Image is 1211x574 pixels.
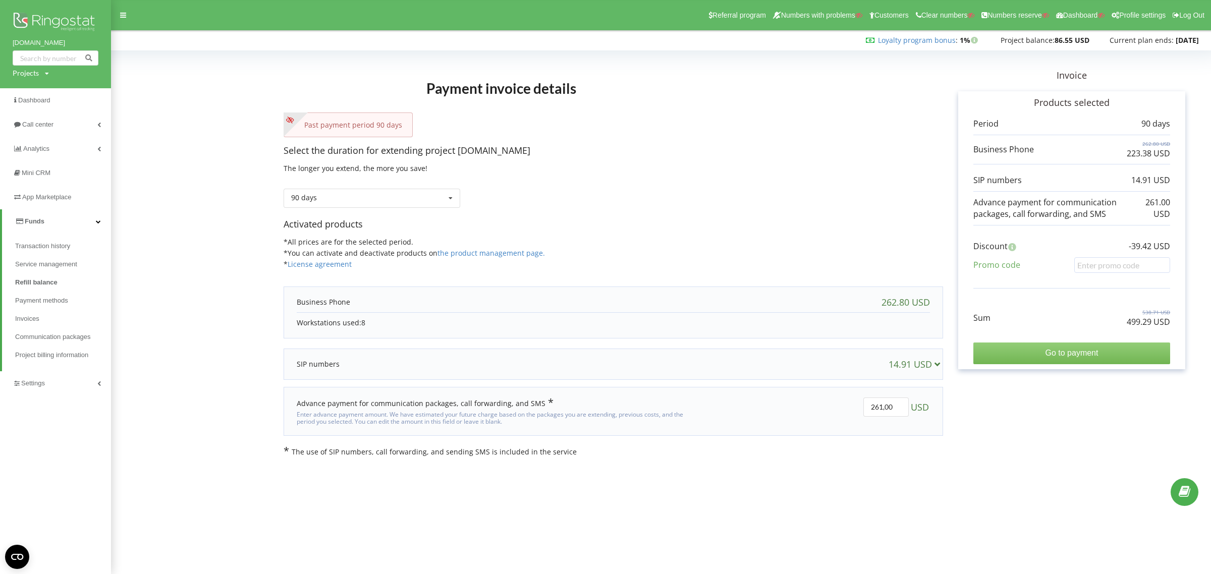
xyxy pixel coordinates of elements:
span: Project billing information [15,350,88,360]
strong: 1% [960,35,980,45]
span: 8 [361,318,365,327]
p: Activated products [284,218,943,231]
span: Invoices [15,314,39,324]
a: Communication packages [15,328,111,346]
span: Refill balance [15,277,58,288]
span: Transaction history [15,241,70,251]
span: Settings [21,379,45,387]
p: 14.91 USD [1131,175,1170,186]
span: Funds [25,217,44,225]
a: Loyalty program bonus [878,35,956,45]
div: Enter advance payment amount. We have estimated your future charge based on the packages you are ... [297,409,687,426]
p: Business Phone [297,297,350,307]
span: *You can activate and deactivate products on [284,248,545,258]
div: 90 days [291,194,317,201]
p: Workstations used: [297,318,930,328]
span: Communication packages [15,332,91,342]
p: Sum [973,312,990,324]
p: The use of SIP numbers, call forwarding, and sending SMS is included in the service [284,446,943,457]
input: Go to payment [973,342,1170,364]
p: -39.42 USD [1129,241,1170,252]
span: Analytics [23,145,49,152]
a: Project billing information [15,346,111,364]
a: Transaction history [15,237,111,255]
p: Products selected [973,96,1170,109]
span: Numbers with problems [781,11,855,19]
div: Projects [13,68,39,78]
div: Advance payment for communication packages, call forwarding, and SMS [297,397,554,409]
span: Profile settings [1119,11,1166,19]
div: 14.91 USD [889,359,945,369]
p: SIP numbers [297,359,340,369]
h1: Payment invoice details [284,64,719,112]
span: Service management [15,259,77,269]
img: Ringostat logo [13,10,98,35]
p: 499.29 USD [1127,316,1170,328]
input: Search by number [13,50,98,66]
a: [DOMAIN_NAME] [13,38,98,48]
span: Numbers reserve [987,11,1041,19]
p: 223.38 USD [1127,148,1170,159]
a: Payment methods [15,292,111,310]
span: App Marketplace [22,193,72,201]
span: Log Out [1179,11,1204,19]
span: Current plan ends: [1110,35,1174,45]
a: Service management [15,255,111,273]
div: 262.80 USD [882,297,930,307]
span: *All prices are for the selected period. [284,237,413,247]
p: SIP numbers [973,175,1022,186]
span: Clear numbers [921,11,968,19]
p: 90 days [1141,118,1170,130]
span: The longer you extend, the more you save! [284,163,427,173]
p: 261.00 USD [1143,197,1170,220]
p: 538.71 USD [1127,309,1170,316]
p: Promo code [973,259,1020,271]
p: Discount [973,241,1008,252]
a: License agreement [288,259,352,269]
p: Past payment period 90 days [294,120,402,130]
span: : [878,35,958,45]
a: the product management page. [437,248,545,258]
p: Business Phone [973,144,1034,155]
button: Open CMP widget [5,545,29,569]
span: Project balance: [1001,35,1055,45]
span: Mini CRM [22,169,50,177]
p: 262.80 USD [1127,140,1170,147]
span: Payment methods [15,296,68,306]
input: Enter promo code [1074,257,1170,273]
a: Invoices [15,310,111,328]
p: Select the duration for extending project [DOMAIN_NAME] [284,144,943,157]
p: Period [973,118,999,130]
span: Customers [874,11,909,19]
span: Call center [22,121,53,128]
span: Referral program [712,11,766,19]
span: Dashboard [18,96,50,104]
strong: 86.55 USD [1055,35,1089,45]
span: Dashboard [1063,11,1098,19]
p: Advance payment for communication packages, call forwarding, and SMS [973,197,1143,220]
a: Funds [2,209,111,234]
p: Invoice [943,69,1200,82]
strong: [DATE] [1176,35,1199,45]
a: Refill balance [15,273,111,292]
span: USD [911,397,929,417]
